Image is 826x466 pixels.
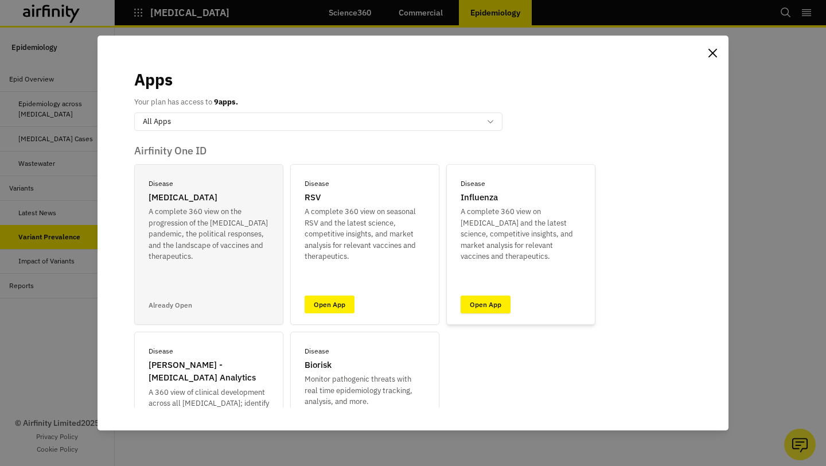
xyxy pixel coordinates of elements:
p: Apps [134,68,173,92]
p: All Apps [143,116,171,127]
p: Monitor pathogenic threats with real time epidemiology tracking, analysis, and more. [305,374,425,407]
p: Disease [149,178,173,189]
p: A complete 360 view on seasonal RSV and the latest science, competitive insights, and market anal... [305,206,425,262]
a: Open App [305,296,354,313]
p: RSV [305,191,321,204]
p: [PERSON_NAME] - [MEDICAL_DATA] Analytics [149,359,269,385]
p: Disease [305,346,329,356]
p: A complete 360 view on [MEDICAL_DATA] and the latest science, competitive insights, and market an... [461,206,581,262]
p: Airfinity One ID [134,145,692,157]
p: Your plan has access to [134,96,238,108]
p: Influenza [461,191,498,204]
p: Disease [305,178,329,189]
p: A complete 360 view on the progression of the [MEDICAL_DATA] pandemic, the political responses, a... [149,206,269,262]
button: Close [703,44,722,62]
p: Already Open [149,300,192,310]
p: Disease [149,346,173,356]
a: Open App [461,296,511,313]
p: [MEDICAL_DATA] [149,191,217,204]
p: A 360 view of clinical development across all [MEDICAL_DATA]; identify opportunities and track ch... [149,387,269,443]
p: Disease [461,178,485,189]
b: 9 apps. [214,97,238,107]
p: Biorisk [305,359,332,372]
